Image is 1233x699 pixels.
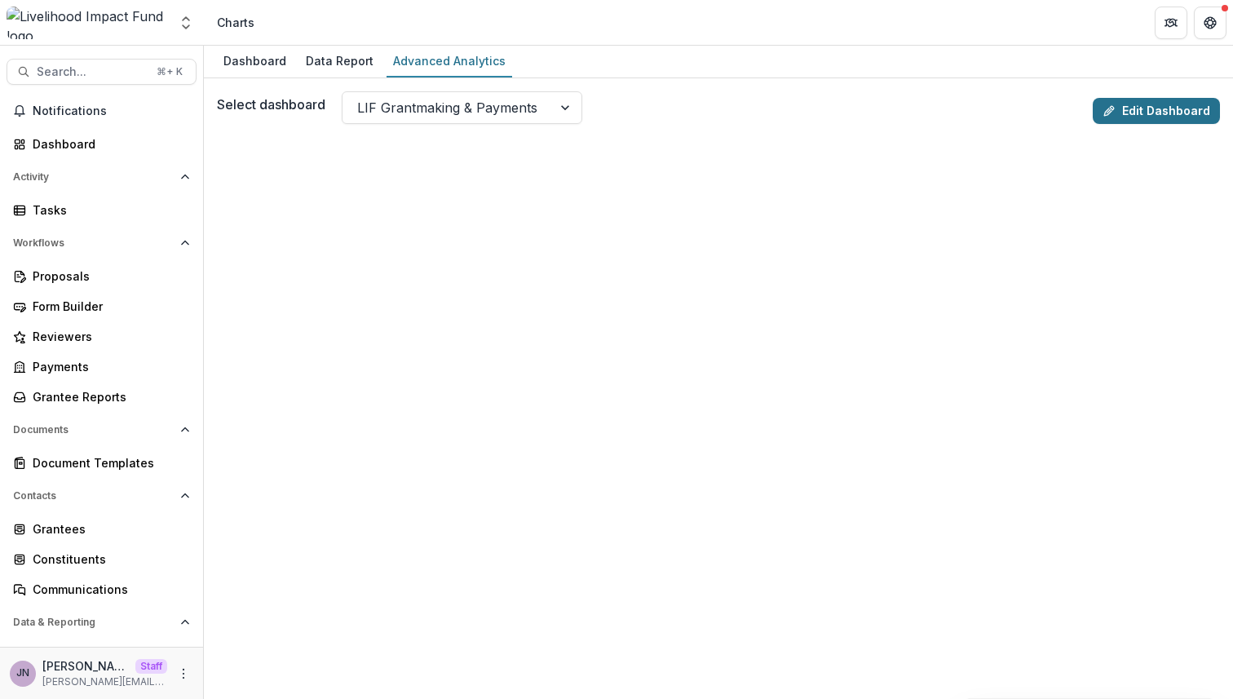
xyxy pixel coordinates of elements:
[7,230,197,256] button: Open Workflows
[7,576,197,603] a: Communications
[33,104,190,118] span: Notifications
[387,46,512,77] a: Advanced Analytics
[217,95,325,114] label: Select dashboard
[7,131,197,157] a: Dashboard
[42,675,167,689] p: [PERSON_NAME][EMAIL_ADDRESS][DOMAIN_NAME]
[13,171,174,183] span: Activity
[33,268,183,285] div: Proposals
[7,197,197,223] a: Tasks
[33,551,183,568] div: Constituents
[7,609,197,635] button: Open Data & Reporting
[7,642,197,669] a: Dashboard
[1093,98,1220,124] a: Edit Dashboard
[210,11,261,34] nav: breadcrumb
[387,49,512,73] div: Advanced Analytics
[175,7,197,39] button: Open entity switcher
[7,263,197,290] a: Proposals
[7,483,197,509] button: Open Contacts
[13,424,174,436] span: Documents
[299,49,380,73] div: Data Report
[13,490,174,502] span: Contacts
[33,298,183,315] div: Form Builder
[13,617,174,628] span: Data & Reporting
[7,323,197,350] a: Reviewers
[217,14,254,31] div: Charts
[33,454,183,471] div: Document Templates
[7,7,168,39] img: Livelihood Impact Fund logo
[37,65,147,79] span: Search...
[16,668,29,679] div: Joyce N
[1155,7,1187,39] button: Partners
[33,581,183,598] div: Communications
[33,388,183,405] div: Grantee Reports
[7,417,197,443] button: Open Documents
[33,520,183,538] div: Grantees
[7,515,197,542] a: Grantees
[174,664,193,684] button: More
[7,59,197,85] button: Search...
[217,46,293,77] a: Dashboard
[33,135,183,153] div: Dashboard
[217,49,293,73] div: Dashboard
[7,449,197,476] a: Document Templates
[7,353,197,380] a: Payments
[42,657,129,675] p: [PERSON_NAME]
[7,546,197,573] a: Constituents
[33,201,183,219] div: Tasks
[153,63,186,81] div: ⌘ + K
[7,383,197,410] a: Grantee Reports
[7,164,197,190] button: Open Activity
[7,98,197,124] button: Notifications
[13,237,174,249] span: Workflows
[135,659,167,674] p: Staff
[1194,7,1226,39] button: Get Help
[33,358,183,375] div: Payments
[299,46,380,77] a: Data Report
[7,293,197,320] a: Form Builder
[33,328,183,345] div: Reviewers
